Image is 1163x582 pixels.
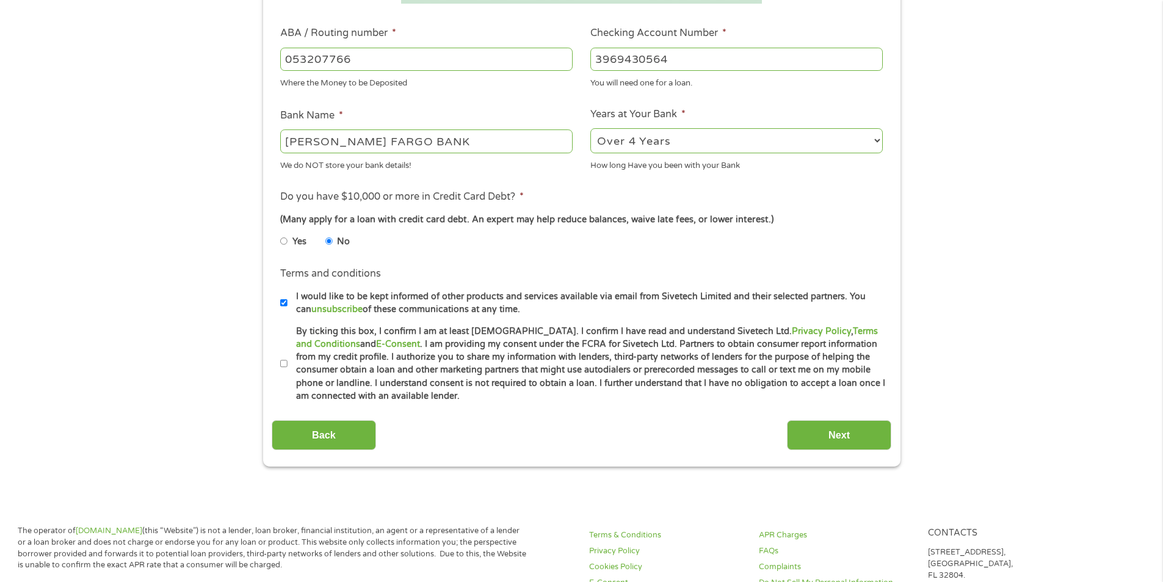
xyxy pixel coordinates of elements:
[590,27,726,40] label: Checking Account Number
[589,561,744,573] a: Cookies Policy
[280,267,381,280] label: Terms and conditions
[589,529,744,541] a: Terms & Conditions
[296,326,878,349] a: Terms and Conditions
[272,420,376,450] input: Back
[589,545,744,557] a: Privacy Policy
[590,73,883,90] div: You will need one for a loan.
[280,73,573,90] div: Where the Money to be Deposited
[280,48,573,71] input: 263177916
[280,155,573,172] div: We do NOT store your bank details!
[280,213,882,227] div: (Many apply for a loan with credit card debt. An expert may help reduce balances, waive late fees...
[337,235,350,249] label: No
[311,304,363,315] a: unsubscribe
[76,526,142,536] a: [DOMAIN_NAME]
[928,528,1083,539] h4: Contacts
[376,339,420,349] a: E-Consent
[787,420,891,450] input: Next
[590,155,883,172] div: How long Have you been with your Bank
[590,48,883,71] input: 345634636
[759,529,914,541] a: APR Charges
[928,547,1083,581] p: [STREET_ADDRESS], [GEOGRAPHIC_DATA], FL 32804.
[288,290,886,316] label: I would like to be kept informed of other products and services available via email from Sivetech...
[792,326,851,336] a: Privacy Policy
[759,545,914,557] a: FAQs
[18,525,527,572] p: The operator of (this “Website”) is not a lender, loan broker, financial institution, an agent or...
[292,235,306,249] label: Yes
[590,108,686,121] label: Years at Your Bank
[280,191,524,203] label: Do you have $10,000 or more in Credit Card Debt?
[288,325,886,403] label: By ticking this box, I confirm I am at least [DEMOGRAPHIC_DATA]. I confirm I have read and unders...
[280,109,343,122] label: Bank Name
[280,27,396,40] label: ABA / Routing number
[759,561,914,573] a: Complaints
